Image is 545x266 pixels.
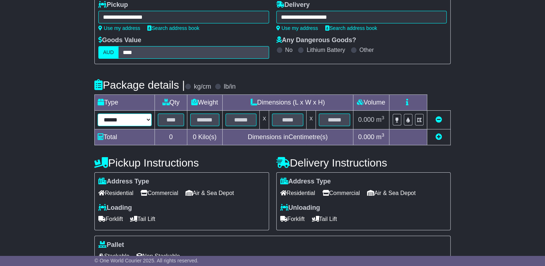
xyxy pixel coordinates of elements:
td: x [260,111,269,129]
span: Commercial [140,187,178,199]
span: Stackable [98,251,129,262]
span: Forklift [98,213,123,225]
label: Address Type [98,178,149,186]
sup: 3 [381,132,384,138]
label: Other [359,46,374,53]
label: Lithium Battery [307,46,345,53]
span: 0.000 [358,116,374,123]
label: Delivery [276,1,310,9]
label: Address Type [280,178,331,186]
span: Residential [98,187,133,199]
label: Pickup [98,1,128,9]
td: Dimensions in Centimetre(s) [222,129,353,145]
label: Unloading [280,204,320,212]
span: Air & Sea Depot [186,187,234,199]
td: x [307,111,316,129]
td: Volume [353,95,389,111]
a: Search address book [147,25,199,31]
span: Tail Lift [312,213,337,225]
label: AUD [98,46,119,59]
span: m [376,133,384,141]
h4: Delivery Instructions [276,157,451,169]
span: Commercial [322,187,360,199]
td: Type [95,95,155,111]
sup: 3 [381,115,384,120]
label: kg/cm [194,83,211,91]
a: Add new item [435,133,442,141]
span: Residential [280,187,315,199]
span: Tail Lift [130,213,155,225]
h4: Pickup Instructions [94,157,269,169]
label: Pallet [98,241,124,249]
label: lb/in [224,83,236,91]
span: Air & Sea Depot [367,187,416,199]
label: Loading [98,204,132,212]
span: 0 [193,133,196,141]
td: Kilo(s) [187,129,222,145]
td: 0 [155,129,187,145]
a: Use my address [276,25,318,31]
label: Any Dangerous Goods? [276,36,356,44]
span: Forklift [280,213,305,225]
a: Remove this item [435,116,442,123]
a: Use my address [98,25,140,31]
label: No [285,46,292,53]
td: Qty [155,95,187,111]
span: m [376,116,384,123]
td: Total [95,129,155,145]
span: 0.000 [358,133,374,141]
a: Search address book [325,25,377,31]
td: Weight [187,95,222,111]
span: Non Stackable [137,251,180,262]
span: © One World Courier 2025. All rights reserved. [94,258,198,263]
h4: Package details | [94,79,185,91]
td: Dimensions (L x W x H) [222,95,353,111]
label: Goods Value [98,36,141,44]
